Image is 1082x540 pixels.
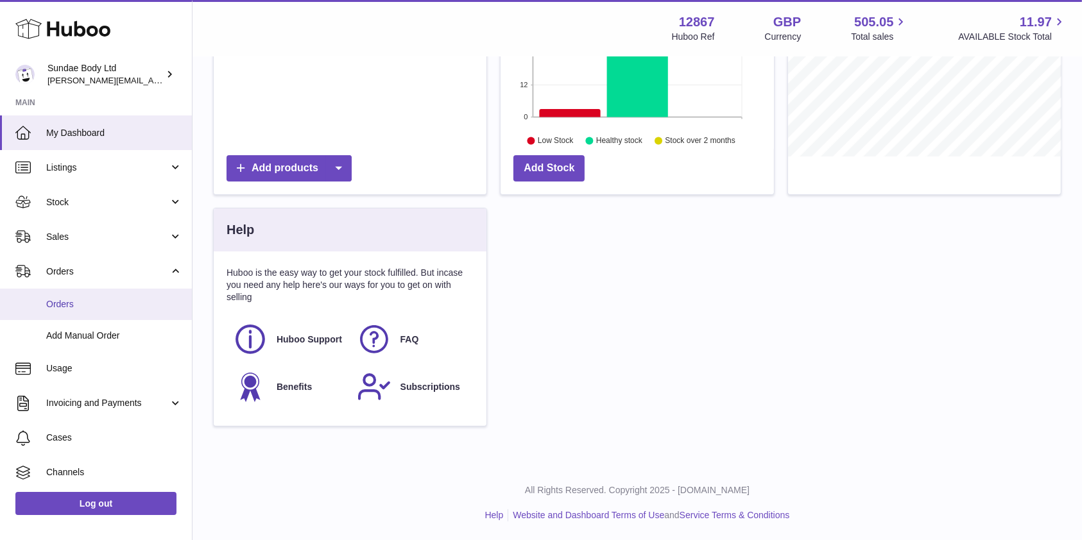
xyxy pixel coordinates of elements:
strong: 12867 [679,13,715,31]
a: 505.05 Total sales [851,13,908,43]
a: Huboo Support [233,322,344,357]
span: Stock [46,196,169,208]
text: Low Stock [538,136,574,145]
text: 0 [524,113,528,121]
h3: Help [227,221,254,239]
span: Total sales [851,31,908,43]
span: Subscriptions [400,381,460,393]
text: Healthy stock [596,136,643,145]
img: dianne@sundaebody.com [15,65,35,84]
span: 505.05 [854,13,893,31]
a: Log out [15,492,176,515]
span: Orders [46,298,182,310]
span: Orders [46,266,169,278]
a: Benefits [233,369,344,404]
span: Listings [46,162,169,174]
a: Subscriptions [357,369,468,404]
a: Service Terms & Conditions [680,510,790,520]
a: Help [485,510,504,520]
span: Channels [46,466,182,478]
p: Huboo is the easy way to get your stock fulfilled. But incase you need any help here's our ways f... [227,267,474,303]
li: and [508,509,789,521]
span: [PERSON_NAME][EMAIL_ADDRESS][DOMAIN_NAME] [47,75,257,85]
span: FAQ [400,333,419,346]
a: Add Stock [513,155,585,181]
div: Huboo Ref [672,31,715,43]
text: Stock over 2 months [666,136,735,145]
span: Invoicing and Payments [46,397,169,409]
span: Huboo Support [277,333,342,346]
span: My Dashboard [46,127,182,139]
span: Add Manual Order [46,330,182,342]
a: FAQ [357,322,468,357]
text: 12 [520,81,528,89]
div: Sundae Body Ltd [47,62,163,87]
a: 11.97 AVAILABLE Stock Total [958,13,1067,43]
span: Cases [46,432,182,444]
a: Add products [227,155,352,181]
div: Currency [765,31,802,43]
span: Sales [46,231,169,243]
strong: GBP [773,13,801,31]
span: Usage [46,362,182,375]
span: AVAILABLE Stock Total [958,31,1067,43]
span: 11.97 [1020,13,1052,31]
a: Website and Dashboard Terms of Use [513,510,664,520]
p: All Rights Reserved. Copyright 2025 - [DOMAIN_NAME] [203,484,1072,496]
span: Benefits [277,381,312,393]
text: 24 [520,49,528,56]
